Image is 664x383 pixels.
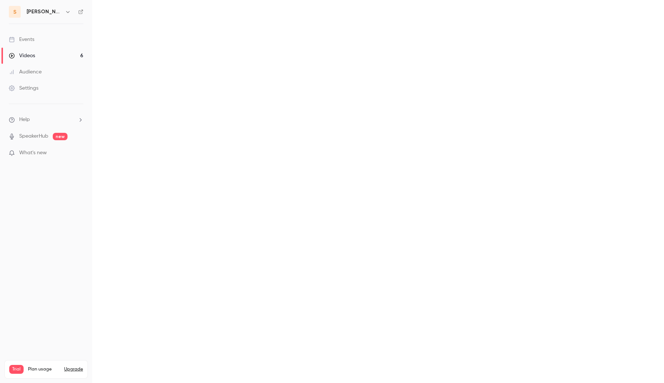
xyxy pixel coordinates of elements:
span: Trial [9,365,24,374]
span: new [53,133,68,140]
span: What's new [19,149,47,157]
div: Audience [9,68,42,76]
span: s [13,8,17,16]
span: Help [19,116,30,124]
li: help-dropdown-opener [9,116,83,124]
div: Settings [9,84,38,92]
div: Events [9,36,34,43]
button: Upgrade [64,366,83,372]
h6: [PERSON_NAME] [27,8,62,15]
div: Videos [9,52,35,59]
a: SpeakerHub [19,132,48,140]
span: Plan usage [28,366,60,372]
